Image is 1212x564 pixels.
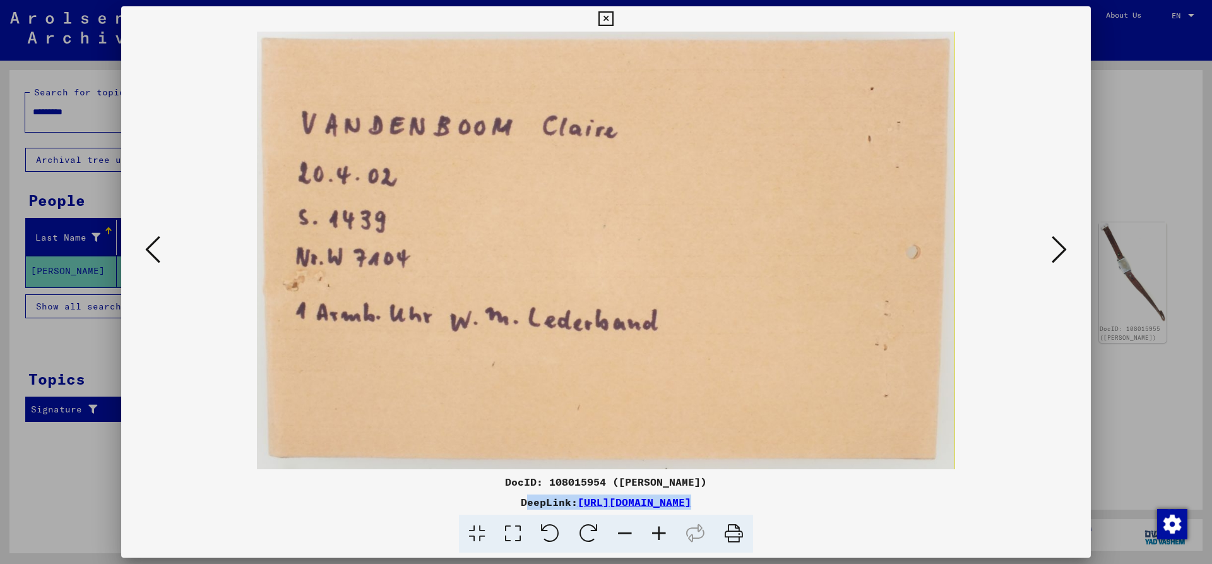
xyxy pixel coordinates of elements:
img: 001.jpg [164,32,1048,469]
a: [URL][DOMAIN_NAME] [578,496,691,508]
div: DeepLink: [121,495,1091,510]
div: Change consent [1156,508,1187,539]
img: Change consent [1157,509,1187,539]
div: DocID: 108015954 ([PERSON_NAME]) [121,474,1091,489]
